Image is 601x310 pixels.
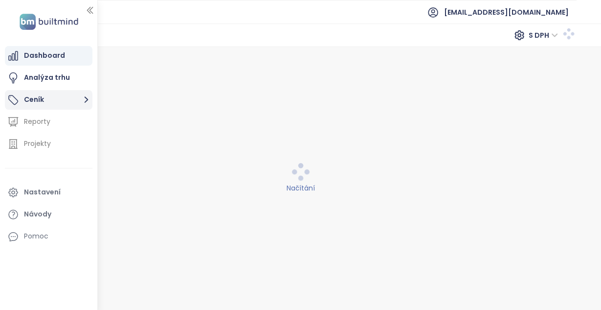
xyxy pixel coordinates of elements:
img: logo [17,12,81,32]
div: Pomoc [5,227,92,246]
div: Návody [24,208,51,220]
div: Pomoc [24,230,48,242]
button: Ceník [5,90,92,110]
div: Načítání [6,183,595,193]
span: [EMAIL_ADDRESS][DOMAIN_NAME] [444,0,569,24]
div: Dashboard [24,49,65,62]
a: Analýza trhu [5,68,92,88]
a: Reporty [5,112,92,132]
div: Reporty [24,116,50,128]
div: Nastavení [24,186,61,198]
a: Nastavení [5,183,92,202]
div: Analýza trhu [24,72,70,84]
div: Projekty [24,138,51,150]
a: Návody [5,205,92,224]
a: Dashboard [5,46,92,66]
span: S DPH [529,28,558,43]
a: Projekty [5,134,92,154]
